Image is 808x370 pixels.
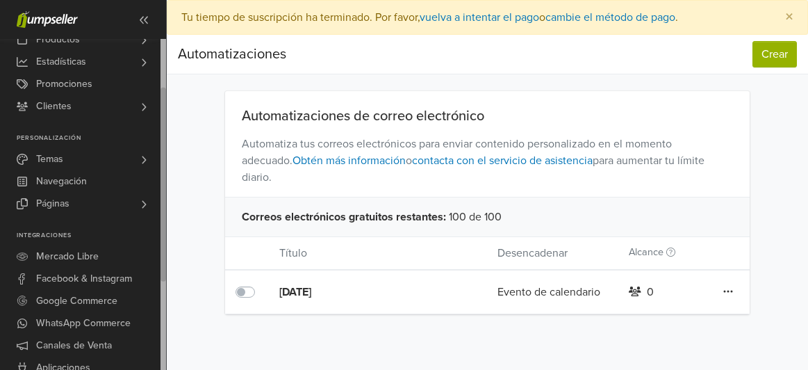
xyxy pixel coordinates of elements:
[36,193,69,215] span: Páginas
[36,268,132,290] span: Facebook & Instagram
[36,95,72,118] span: Clientes
[36,246,99,268] span: Mercado Libre
[17,232,166,240] p: Integraciones
[279,284,454,300] div: [DATE]
[36,335,112,357] span: Canales de Venta
[178,40,286,68] div: Automatizaciones
[752,41,797,67] button: Crear
[412,154,593,168] a: contacta con el servicio de asistencia
[545,10,675,24] a: cambie el método de pago
[36,170,87,193] span: Navegación
[36,290,117,312] span: Google Commerce
[36,73,92,95] span: Promociones
[269,245,488,262] div: Título
[420,10,539,24] a: vuelva a intentar el pago
[36,312,131,335] span: WhatsApp Commerce
[17,134,166,143] p: Personalización
[629,245,675,260] label: Alcance
[785,7,793,27] span: ×
[487,245,618,262] div: Desencadenar
[242,209,446,225] span: Correos electrónicos gratuitos restantes :
[225,124,750,197] span: Automatiza tus correos electrónicos para enviar contenido personalizado en el momento adecuado. o...
[36,29,80,51] span: Productos
[36,51,86,73] span: Estadísticas
[647,284,654,300] div: 0
[225,197,750,236] div: 100 de 100
[771,1,807,34] button: Close
[225,108,750,124] div: Automatizaciones de correo electrónico
[487,284,618,300] div: Evento de calendario
[292,154,406,168] a: Obtén más información
[36,148,63,170] span: Temas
